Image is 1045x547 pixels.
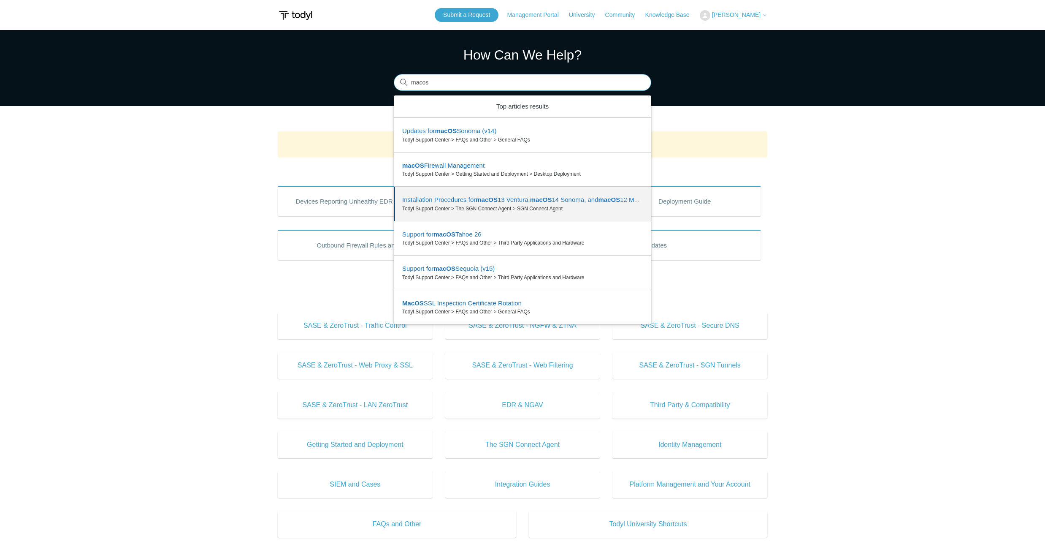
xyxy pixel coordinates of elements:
[541,519,755,529] span: Todyl University Shortcuts
[402,239,643,247] zd-autocomplete-breadcrumbs-multibrand: Todyl Support Center > FAQs and Other > Third Party Applications and Hardware
[402,299,522,308] zd-autocomplete-title-multibrand: Suggested result 6 MacOS SSL Inspection Certificate Rotation
[402,265,495,274] zd-autocomplete-title-multibrand: Suggested result 5 Support for macOS Sequoia (v15)
[458,360,587,370] span: SASE & ZeroTrust - Web Filtering
[625,321,755,331] span: SASE & ZeroTrust - Secure DNS
[435,127,457,134] em: macOS
[433,265,455,272] em: macOS
[278,352,433,379] a: SASE & ZeroTrust - Web Proxy & SSL
[445,431,600,458] a: The SGN Connect Agent
[625,479,755,490] span: Platform Management and Your Account
[290,360,420,370] span: SASE & ZeroTrust - Web Proxy & SSL
[608,186,761,216] a: Deployment Guide
[278,294,767,308] h2: Knowledge Base
[290,400,420,410] span: SASE & ZeroTrust - LAN ZeroTrust
[435,8,498,22] a: Submit a Request
[625,360,755,370] span: SASE & ZeroTrust - SGN Tunnels
[278,312,433,339] a: SASE & ZeroTrust - Traffic Control
[402,136,643,144] zd-autocomplete-breadcrumbs-multibrand: Todyl Support Center > FAQs and Other > General FAQs
[700,10,767,21] button: [PERSON_NAME]
[278,392,433,419] a: SASE & ZeroTrust - LAN ZeroTrust
[458,321,587,331] span: SASE & ZeroTrust - NGFW & ZTNA
[278,164,767,178] h2: Popular Articles
[445,471,600,498] a: Integration Guides
[569,11,603,19] a: University
[712,11,761,18] span: [PERSON_NAME]
[612,392,767,419] a: Third Party & Compatibility
[645,11,698,19] a: Knowledge Base
[402,170,643,178] zd-autocomplete-breadcrumbs-multibrand: Todyl Support Center > Getting Started and Deployment > Desktop Deployment
[458,479,587,490] span: Integration Guides
[612,431,767,458] a: Identity Management
[612,471,767,498] a: Platform Management and Your Account
[278,431,433,458] a: Getting Started and Deployment
[402,127,496,136] zd-autocomplete-title-multibrand: Suggested result 1 Updates for macOS Sonoma (v14)
[290,440,420,450] span: Getting Started and Deployment
[445,352,600,379] a: SASE & ZeroTrust - Web Filtering
[402,274,643,281] zd-autocomplete-breadcrumbs-multibrand: Todyl Support Center > FAQs and Other > Third Party Applications and Hardware
[507,11,567,19] a: Management Portal
[394,45,651,65] h1: How Can We Help?
[402,231,482,239] zd-autocomplete-title-multibrand: Suggested result 4 Support for macOS Tahoe 26
[458,400,587,410] span: EDR & NGAV
[529,511,767,538] a: Todyl University Shortcuts
[402,299,424,307] em: MacOS
[445,312,600,339] a: SASE & ZeroTrust - NGFW & ZTNA
[402,205,643,212] zd-autocomplete-breadcrumbs-multibrand: Todyl Support Center > The SGN Connect Agent > SGN Connect Agent
[445,392,600,419] a: EDR & NGAV
[625,400,755,410] span: Third Party & Compatibility
[290,479,420,490] span: SIEM and Cases
[394,95,651,118] zd-autocomplete-header: Top articles results
[278,230,513,260] a: Outbound Firewall Rules and IPs used by SGN Connect
[402,162,424,169] em: macOS
[278,186,430,216] a: Devices Reporting Unhealthy EDR States
[598,196,620,203] em: macOS
[290,321,420,331] span: SASE & ZeroTrust - Traffic Control
[402,308,643,316] zd-autocomplete-breadcrumbs-multibrand: Todyl Support Center > FAQs and Other > General FAQs
[612,352,767,379] a: SASE & ZeroTrust - SGN Tunnels
[402,196,655,205] zd-autocomplete-title-multibrand: Suggested result 3 Installation Procedures for macOS 13 Ventura, macOS 14 Sonoma, and macOS 12 Mo...
[290,519,504,529] span: FAQs and Other
[278,511,516,538] a: FAQs and Other
[476,196,498,203] em: macOS
[433,231,455,238] em: macOS
[278,8,314,23] img: Todyl Support Center Help Center home page
[394,74,651,91] input: Search
[625,440,755,450] span: Identity Management
[612,312,767,339] a: SASE & ZeroTrust - Secure DNS
[530,196,552,203] em: macOS
[402,162,485,171] zd-autocomplete-title-multibrand: Suggested result 2 macOS Firewall Management
[458,440,587,450] span: The SGN Connect Agent
[605,11,644,19] a: Community
[278,471,433,498] a: SIEM and Cases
